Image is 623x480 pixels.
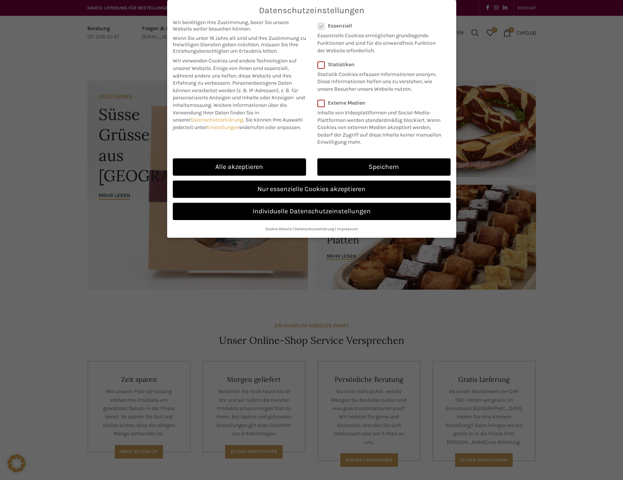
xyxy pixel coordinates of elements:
span: Wir benötigen Ihre Zustimmung, bevor Sie unsere Website weiter besuchen können. [173,19,306,32]
a: Alle akzeptieren [173,158,306,176]
span: Datenschutzeinstellungen [259,6,364,15]
span: Wir verwenden Cookies und andere Technologien auf unserer Website. Einige von ihnen sind essenzie... [173,58,297,86]
label: Externe Medien [317,100,446,106]
a: Nur essenzielle Cookies akzeptieren [173,181,451,198]
span: Sie können Ihre Auswahl jederzeit unter widerrufen oder anpassen. [173,117,303,131]
a: Einstellungen [207,124,239,131]
a: Datenschutzerklärung [294,226,334,231]
span: Personenbezogene Daten können verarbeitet werden (z. B. IP-Adressen), z. B. für personalisierte A... [173,80,305,108]
label: Essenziell [317,23,441,29]
a: Speichern [317,158,451,176]
p: Essenzielle Cookies ermöglichen grundlegende Funktionen und sind für die einwandfreie Funktion de... [317,29,441,54]
span: Weitere Informationen über die Verwendung Ihrer Daten finden Sie in unserer . [173,102,287,123]
label: Statistiken [317,61,441,68]
p: Inhalte von Videoplattformen und Social-Media-Plattformen werden standardmäßig blockiert. Wenn Co... [317,106,446,146]
a: Individuelle Datenschutzeinstellungen [173,203,451,220]
a: Cookie-Details [265,226,292,231]
a: Datenschutzerklärung [190,117,243,123]
p: Statistik Cookies erfassen Informationen anonym. Diese Informationen helfen uns zu verstehen, wie... [317,68,441,93]
span: Wenn Sie unter 16 Jahre alt sind und Ihre Zustimmung zu freiwilligen Diensten geben möchten, müss... [173,35,306,54]
a: Impressum [337,226,358,231]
